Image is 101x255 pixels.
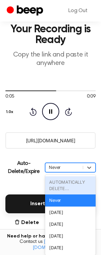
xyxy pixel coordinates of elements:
div: [DATE] [45,242,96,254]
div: [DATE] [45,230,96,242]
span: 0:05 [5,93,14,100]
h1: Your Recording is Ready [5,24,96,45]
a: [EMAIL_ADDRESS][DOMAIN_NAME] [33,240,81,250]
span: 0:09 [87,93,96,100]
span: | [44,219,47,227]
a: Beep [7,4,45,17]
button: Insert into Docs [5,194,96,213]
div: [DATE] [45,207,96,218]
div: [DATE] [45,218,96,230]
p: Auto-Delete/Expire [5,159,42,176]
a: Log Out [62,3,94,19]
div: Never [49,164,79,171]
div: AUTOMATICALLY DELETE... [45,176,96,194]
button: Delete [14,219,39,227]
p: Copy the link and paste it anywhere [5,51,96,68]
span: Contact us [4,239,97,251]
button: 1.0x [5,106,16,118]
div: Never [45,194,96,206]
